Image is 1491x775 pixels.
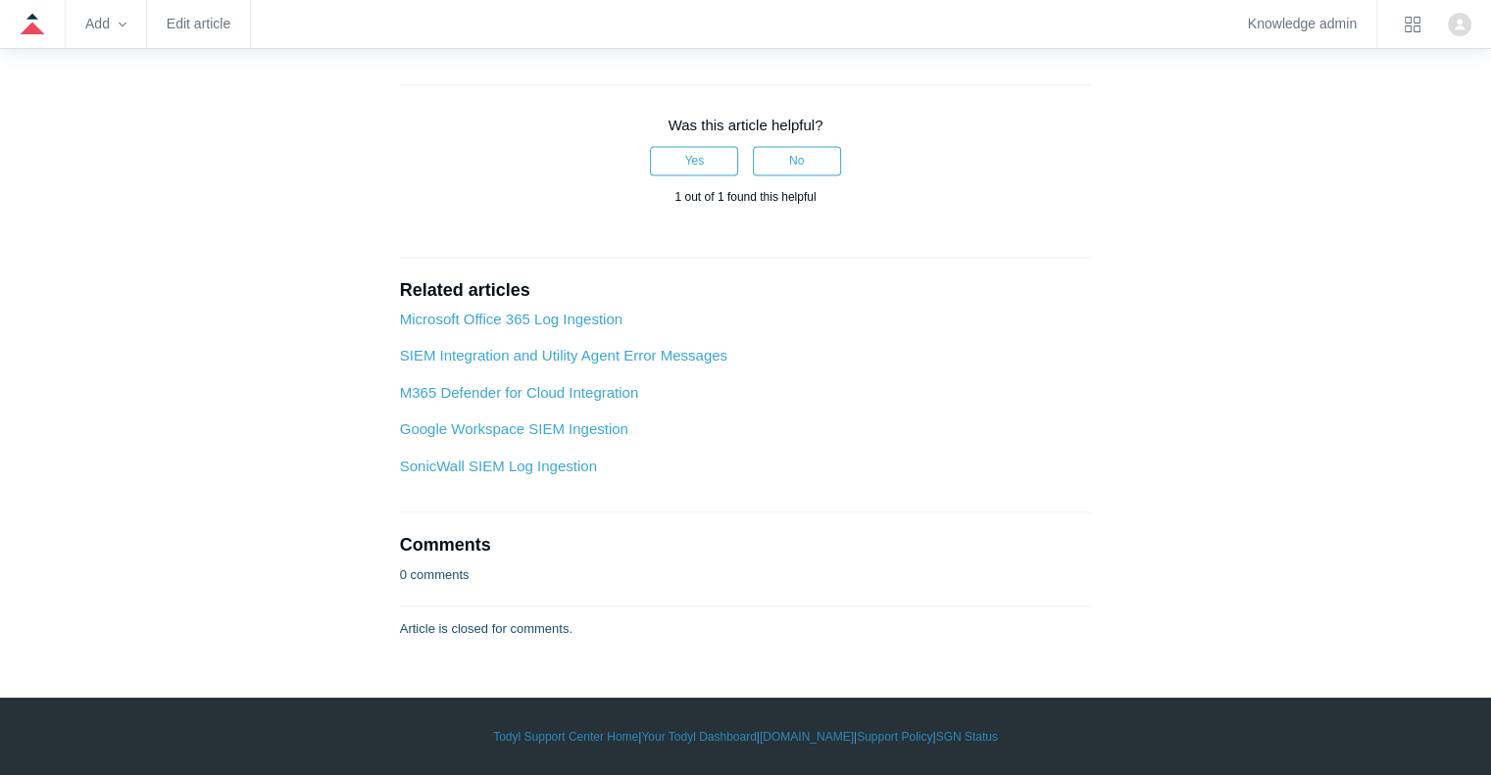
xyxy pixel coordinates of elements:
[400,277,1092,304] h2: Related articles
[400,565,470,585] p: 0 comments
[400,347,727,363] a: SIEM Integration and Utility Agent Error Messages
[1248,19,1357,29] a: Knowledge admin
[857,728,932,746] a: Support Policy
[753,146,841,175] button: This article was not helpful
[400,384,638,401] a: M365 Defender for Cloud Integration
[669,117,823,133] span: Was this article helpful?
[400,458,597,474] a: SonicWall SIEM Log Ingestion
[85,19,126,29] zd-hc-trigger: Add
[760,728,854,746] a: [DOMAIN_NAME]
[650,146,738,175] button: This article was helpful
[400,420,628,437] a: Google Workspace SIEM Ingestion
[674,190,816,204] span: 1 out of 1 found this helpful
[641,728,756,746] a: Your Todyl Dashboard
[936,728,998,746] a: SGN Status
[1448,13,1471,36] img: user avatar
[167,19,230,29] a: Edit article
[400,619,572,639] p: Article is closed for comments.
[400,311,622,327] a: Microsoft Office 365 Log Ingestion
[177,728,1315,746] div: | | | |
[400,532,1092,558] h2: Comments
[1448,13,1471,36] zd-hc-trigger: Click your profile icon to open the profile menu
[493,728,638,746] a: Todyl Support Center Home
